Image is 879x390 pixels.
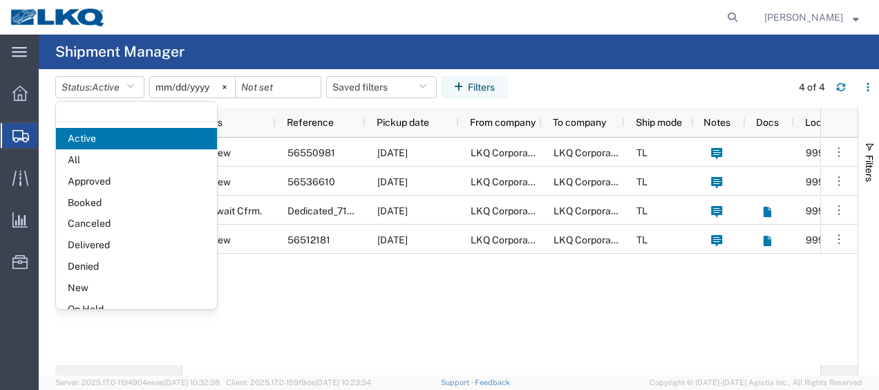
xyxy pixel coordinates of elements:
span: Reference [287,117,334,128]
span: Booked [56,192,217,214]
span: Active [92,82,120,93]
span: 56536610 [287,176,335,187]
input: Not set [150,77,235,98]
span: 56550981 [287,147,335,158]
span: LKQ Corporation [554,147,627,158]
span: Client: 2025.17.0-159f9de [226,378,371,387]
span: LKQ Corporation [471,205,545,216]
span: LKQ Corporation [471,234,545,245]
input: Not set [236,77,321,98]
span: New [56,277,217,299]
span: TL [636,234,648,245]
span: LKQ Corporation [471,147,545,158]
a: Support [441,378,475,387]
span: On Hold [56,299,217,320]
span: Location [805,117,844,128]
span: Docs [756,117,779,128]
span: TL [636,147,648,158]
span: From company [470,117,536,128]
h4: Shipment Manager [55,35,185,69]
span: Robert Benette [764,10,843,25]
span: All [56,149,217,171]
span: New [210,138,231,167]
span: TL [636,176,648,187]
button: [PERSON_NAME] [764,9,860,26]
span: Server: 2025.17.0-1194904eeae [55,378,220,387]
span: [DATE] 10:32:38 [164,378,220,387]
button: Saved filters [326,76,437,98]
span: TL [636,205,648,216]
span: Canceled [56,213,217,234]
span: Dedicated_7100_1635_Eng Trans [287,205,437,216]
span: Active [56,128,217,149]
span: 08/25/2025 [377,147,408,158]
button: Status:Active [55,76,144,98]
span: LKQ Corporation [554,205,627,216]
img: logo [10,7,106,28]
span: Notes [703,117,730,128]
span: Copyright © [DATE]-[DATE] Agistix Inc., All Rights Reserved [650,377,862,389]
span: New [210,167,231,196]
span: 08/26/2025 [377,234,408,245]
span: 08/27/2025 [377,176,408,187]
span: LKQ Corporation [554,234,627,245]
span: [DATE] 10:23:34 [315,378,371,387]
span: Approved [56,171,217,192]
a: Feedback [475,378,510,387]
span: New [210,225,231,254]
span: LKQ Corporation [554,176,627,187]
span: 09/22/2025 [377,205,408,216]
span: Delivered [56,234,217,256]
span: 56512181 [287,234,330,245]
span: LKQ Corporation [471,176,545,187]
span: Pickup date [377,117,429,128]
span: Filters [864,155,875,182]
button: Filters [442,76,507,98]
span: Await Cfrm. [210,196,262,225]
span: Denied [56,256,217,277]
div: 4 of 4 [799,80,825,95]
span: Ship mode [636,117,682,128]
span: To company [553,117,606,128]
